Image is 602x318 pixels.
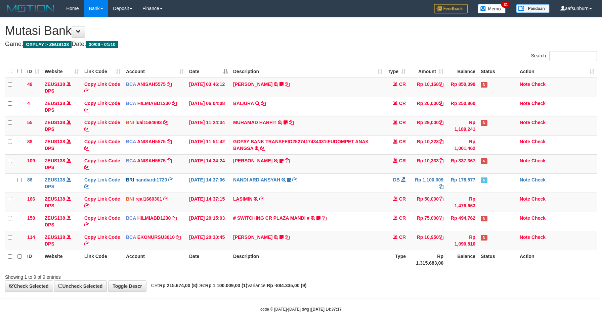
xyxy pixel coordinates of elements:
[42,135,82,154] td: DPS
[285,82,290,87] a: Copy INA PAUJANAH to clipboard
[84,158,120,170] a: Copy Link Code
[45,158,65,163] a: ZEUS138
[137,215,171,221] a: HILMIABD1230
[520,139,530,144] a: Note
[408,78,446,97] td: Rp 10,168
[186,193,230,212] td: [DATE] 14:37:15
[261,101,266,106] a: Copy BAIJURA to clipboard
[172,101,177,106] a: Copy HILMIABD1230 to clipboard
[259,196,264,202] a: Copy LASIMIN to clipboard
[25,65,42,78] th: ID: activate to sort column ascending
[285,234,290,240] a: Copy AHMAD AGUSTI to clipboard
[292,177,297,182] a: Copy NANDI ARDIANSYAH to clipboard
[481,120,487,126] span: Has Note
[446,116,478,135] td: Rp 1,189,241
[267,283,306,288] strong: Rp -884.335,00 (9)
[446,97,478,116] td: Rp 250,860
[520,101,530,106] a: Note
[186,116,230,135] td: [DATE] 11:24:34
[167,158,172,163] a: Copy ANISAH5575 to clipboard
[25,250,42,269] th: ID
[135,177,167,182] a: nandiardi1720
[399,215,406,221] span: CR
[531,177,546,182] a: Check
[84,215,120,227] a: Copy Link Code
[86,41,118,48] span: 30/09 - 01/10
[439,139,443,144] a: Copy Rp 10,223 to clipboard
[481,158,487,164] span: Has Note
[163,120,168,125] a: Copy lual1584693 to clipboard
[439,234,443,240] a: Copy Rp 10,950 to clipboard
[167,139,172,144] a: Copy ANISAH5575 to clipboard
[5,3,56,13] img: MOTION_logo.png
[408,154,446,173] td: Rp 10,333
[45,120,65,125] a: ZEUS138
[126,215,136,221] span: BCA
[478,4,506,13] img: Button%20Memo.svg
[137,234,175,240] a: EKONURSU3010
[42,78,82,97] td: DPS
[27,139,33,144] span: 88
[42,173,82,193] td: DPS
[439,215,443,221] a: Copy Rp 75,000 to clipboard
[126,82,136,87] span: BCA
[108,280,146,292] a: Toggle Descr
[126,101,136,106] span: BCA
[126,120,134,125] span: BNI
[126,234,136,240] span: BCA
[126,177,134,182] span: BRI
[205,283,247,288] strong: Rp 1.100.009,00 (1)
[531,215,546,221] a: Check
[233,139,369,151] a: GOPAY BANK TRANSFEID2527417434031IFUDOMPET ANAK BANGSA
[520,158,530,163] a: Note
[186,250,230,269] th: Date
[42,212,82,231] td: DPS
[399,101,406,106] span: CR
[408,250,446,269] th: Rp 1.315.683,00
[135,120,162,125] a: lual1584693
[233,120,276,125] a: MUHAMAD HARFIT
[481,177,487,183] span: Has Note
[5,280,53,292] a: Check Selected
[45,101,65,106] a: ZEUS138
[126,139,136,144] span: BCA
[408,135,446,154] td: Rp 10,223
[186,78,230,97] td: [DATE] 03:46:12
[167,82,172,87] a: Copy ANISAH5575 to clipboard
[446,154,478,173] td: Rp 337,367
[520,196,530,202] a: Note
[531,196,546,202] a: Check
[531,139,546,144] a: Check
[517,250,597,269] th: Action
[517,65,597,78] th: Action: activate to sort column ascending
[84,120,120,132] a: Copy Link Code
[27,120,33,125] span: 55
[84,82,120,94] a: Copy Link Code
[233,215,309,221] a: # SWITCHING CR PLAZA MANDI #
[126,158,136,163] span: BCA
[84,196,120,208] a: Copy Link Code
[27,215,35,221] span: 158
[186,173,230,193] td: [DATE] 14:37:06
[233,158,272,163] a: [PERSON_NAME]
[123,250,186,269] th: Account
[172,215,177,221] a: Copy HILMIABD1230 to clipboard
[408,97,446,116] td: Rp 20,000
[45,177,65,182] a: ZEUS138
[42,65,82,78] th: Website: activate to sort column ascending
[531,51,597,61] label: Search:
[5,41,597,48] h4: Game: Date:
[186,135,230,154] td: [DATE] 11:51:42
[23,41,72,48] span: OXPLAY > ZEUS138
[501,2,510,8] span: 31
[446,231,478,250] td: Rp 1,090,810
[84,139,120,151] a: Copy Link Code
[531,82,546,87] a: Check
[45,215,65,221] a: ZEUS138
[439,184,443,189] a: Copy Rp 1,100,009 to clipboard
[399,196,406,202] span: CR
[45,234,65,240] a: ZEUS138
[54,280,107,292] a: Uncheck Selected
[481,216,487,221] span: Has Note
[516,4,550,13] img: panduan.png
